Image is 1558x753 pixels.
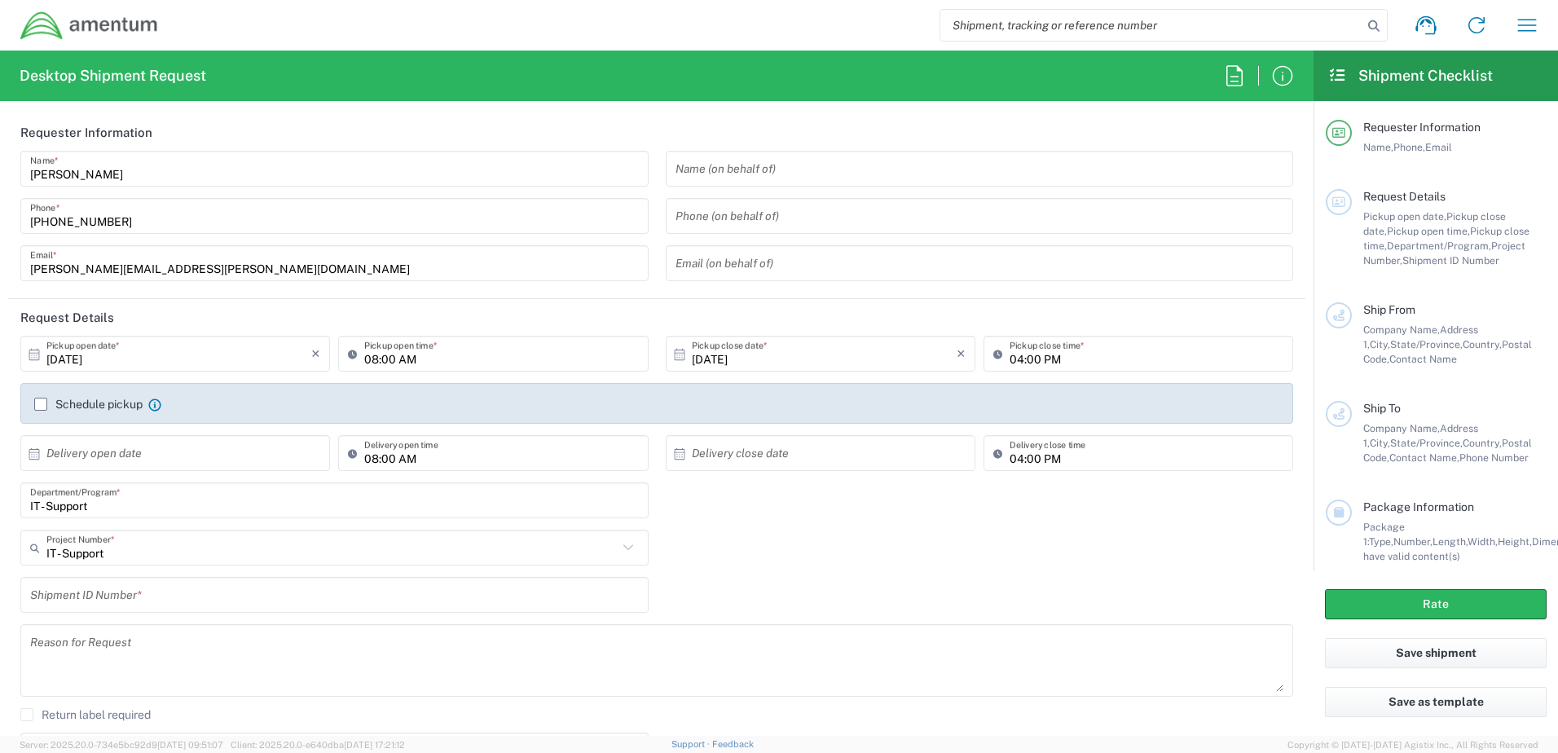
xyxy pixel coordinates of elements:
[20,310,114,326] h2: Request Details
[1463,338,1502,350] span: Country,
[1387,240,1491,252] span: Department/Program,
[940,10,1362,41] input: Shipment, tracking or reference number
[1387,225,1470,237] span: Pickup open time,
[157,740,223,750] span: [DATE] 09:51:07
[1468,535,1498,548] span: Width,
[344,740,405,750] span: [DATE] 17:21:12
[1390,437,1463,449] span: State/Province,
[1393,141,1425,153] span: Phone,
[1363,303,1415,316] span: Ship From
[1287,738,1538,752] span: Copyright © [DATE]-[DATE] Agistix Inc., All Rights Reserved
[1425,141,1452,153] span: Email
[1463,437,1502,449] span: Country,
[1325,638,1547,668] button: Save shipment
[20,125,152,141] h2: Requester Information
[1363,324,1440,336] span: Company Name,
[1390,338,1463,350] span: State/Province,
[20,740,223,750] span: Server: 2025.20.0-734e5bc92d9
[20,11,159,41] img: dyncorp
[1370,437,1390,449] span: City,
[1325,687,1547,717] button: Save as template
[1363,210,1446,222] span: Pickup open date,
[1402,254,1499,266] span: Shipment ID Number
[34,398,143,411] label: Schedule pickup
[20,66,206,86] h2: Desktop Shipment Request
[231,740,405,750] span: Client: 2025.20.0-e640dba
[712,739,754,749] a: Feedback
[1393,535,1433,548] span: Number,
[1363,190,1446,203] span: Request Details
[1459,451,1529,464] span: Phone Number
[1498,535,1532,548] span: Height,
[1369,535,1393,548] span: Type,
[957,341,966,367] i: ×
[1325,589,1547,619] button: Rate
[1363,521,1405,548] span: Package 1:
[1363,422,1440,434] span: Company Name,
[20,708,151,721] label: Return label required
[311,341,320,367] i: ×
[671,739,712,749] a: Support
[1363,141,1393,153] span: Name,
[1389,353,1457,365] span: Contact Name
[1363,500,1474,513] span: Package Information
[1328,66,1493,86] h2: Shipment Checklist
[1389,451,1459,464] span: Contact Name,
[1433,535,1468,548] span: Length,
[1363,121,1481,134] span: Requester Information
[1370,338,1390,350] span: City,
[1363,402,1401,415] span: Ship To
